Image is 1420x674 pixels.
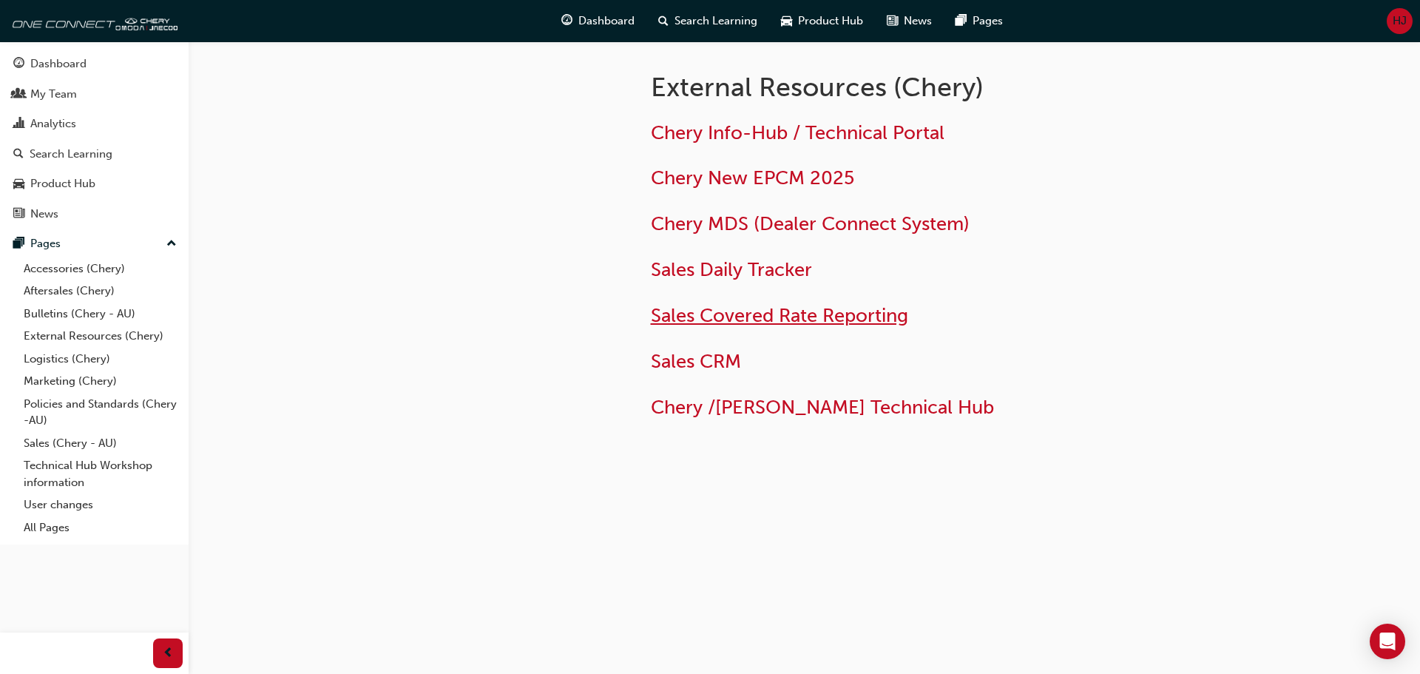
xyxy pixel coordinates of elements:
img: oneconnect [7,6,177,36]
h1: External Resources (Chery) [651,71,1136,104]
a: guage-iconDashboard [550,6,646,36]
span: News [904,13,932,30]
span: Pages [973,13,1003,30]
span: search-icon [13,148,24,161]
a: Policies and Standards (Chery -AU) [18,393,183,432]
button: DashboardMy TeamAnalyticsSearch LearningProduct HubNews [6,47,183,230]
a: All Pages [18,516,183,539]
span: up-icon [166,235,177,254]
span: pages-icon [13,237,24,251]
a: Chery MDS (Dealer Connect System) [651,212,970,235]
a: car-iconProduct Hub [769,6,875,36]
a: External Resources (Chery) [18,325,183,348]
span: chart-icon [13,118,24,131]
a: Search Learning [6,141,183,168]
span: car-icon [13,178,24,191]
span: car-icon [781,12,792,30]
span: Dashboard [578,13,635,30]
span: people-icon [13,88,24,101]
a: pages-iconPages [944,6,1015,36]
a: Dashboard [6,50,183,78]
a: Chery New EPCM 2025 [651,166,854,189]
div: My Team [30,86,77,103]
a: My Team [6,81,183,108]
a: Sales Daily Tracker [651,258,812,281]
div: News [30,206,58,223]
span: search-icon [658,12,669,30]
div: Product Hub [30,175,95,192]
a: Bulletins (Chery - AU) [18,303,183,326]
a: Aftersales (Chery) [18,280,183,303]
a: User changes [18,493,183,516]
a: Chery /[PERSON_NAME] Technical Hub [651,396,994,419]
div: Search Learning [30,146,112,163]
a: Accessories (Chery) [18,257,183,280]
span: guage-icon [13,58,24,71]
button: Pages [6,230,183,257]
a: search-iconSearch Learning [646,6,769,36]
button: HJ [1387,8,1413,34]
a: Logistics (Chery) [18,348,183,371]
a: Sales Covered Rate Reporting [651,304,908,327]
a: Chery Info-Hub / Technical Portal [651,121,944,144]
span: HJ [1393,13,1407,30]
span: news-icon [13,208,24,221]
a: Product Hub [6,170,183,198]
div: Open Intercom Messenger [1370,624,1405,659]
a: Marketing (Chery) [18,370,183,393]
span: news-icon [887,12,898,30]
div: Dashboard [30,55,87,73]
a: News [6,200,183,228]
span: Search Learning [674,13,757,30]
span: Product Hub [798,13,863,30]
a: Sales (Chery - AU) [18,432,183,455]
a: news-iconNews [875,6,944,36]
span: pages-icon [956,12,967,30]
a: Sales CRM [651,350,741,373]
span: prev-icon [163,644,174,663]
a: Technical Hub Workshop information [18,454,183,493]
a: Analytics [6,110,183,138]
span: guage-icon [561,12,572,30]
div: Pages [30,235,61,252]
div: Analytics [30,115,76,132]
